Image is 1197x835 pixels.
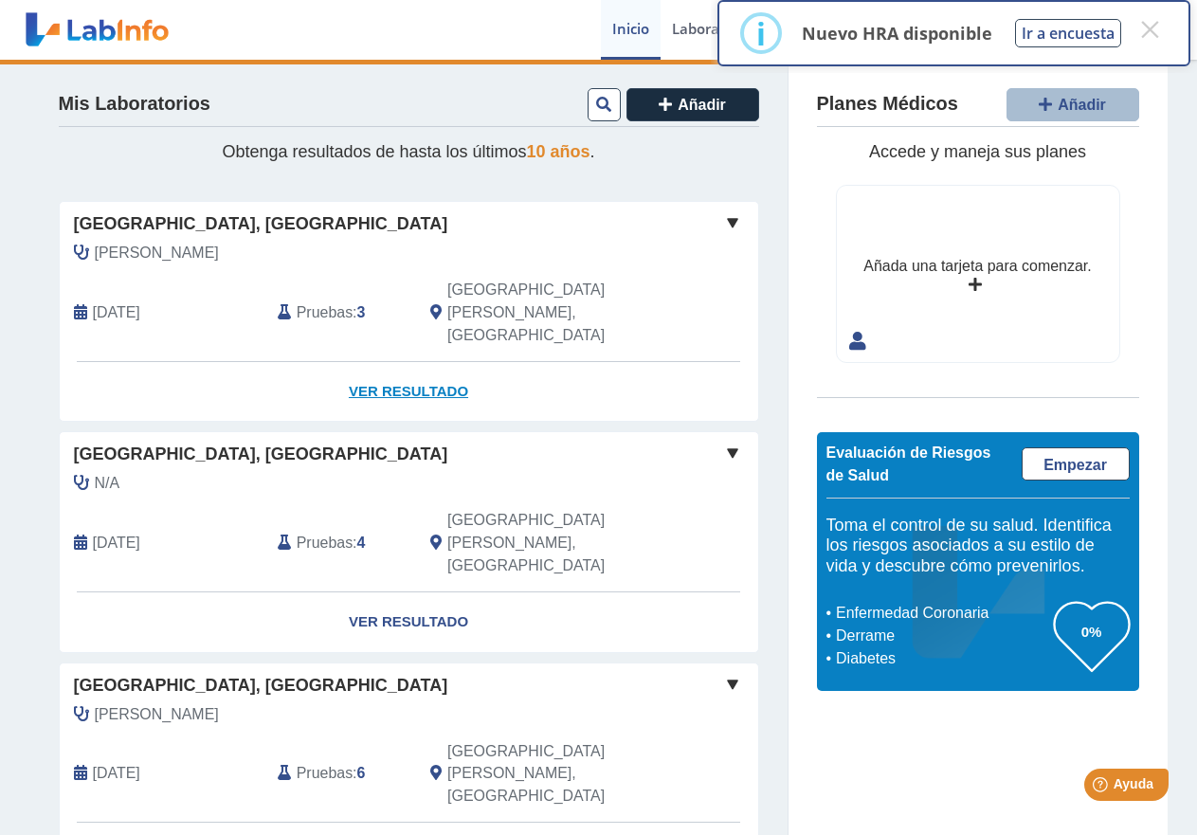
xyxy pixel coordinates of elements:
[95,703,219,726] span: Arturi, Luis
[357,535,366,551] b: 4
[527,142,590,161] span: 10 años
[1058,97,1106,113] span: Añadir
[60,362,758,422] a: Ver Resultado
[1022,447,1130,481] a: Empezar
[1043,457,1107,473] span: Empezar
[263,279,416,347] div: :
[74,673,448,699] span: [GEOGRAPHIC_DATA], [GEOGRAPHIC_DATA]
[831,602,1054,625] li: Enfermedad Coronaria
[59,93,210,116] h4: Mis Laboratorios
[1007,88,1139,121] button: Añadir
[357,765,366,781] b: 6
[297,532,353,554] span: Pruebas
[357,304,366,320] b: 3
[93,762,140,785] span: 2025-04-10
[95,472,120,495] span: N/A
[95,242,219,264] span: Berrios, Juan
[826,516,1130,577] h5: Toma el control de su salud. Identifica los riesgos asociados a su estilo de vida y descubre cómo...
[447,740,657,808] span: San Juan, PR
[626,88,759,121] button: Añadir
[678,97,726,113] span: Añadir
[869,142,1086,161] span: Accede y maneja sus planes
[263,509,416,577] div: :
[297,301,353,324] span: Pruebas
[93,532,140,554] span: 2025-04-29
[802,22,992,45] p: Nuevo HRA disponible
[74,211,448,237] span: [GEOGRAPHIC_DATA], [GEOGRAPHIC_DATA]
[297,762,353,785] span: Pruebas
[74,442,448,467] span: [GEOGRAPHIC_DATA], [GEOGRAPHIC_DATA]
[756,16,766,50] div: i
[60,592,758,652] a: Ver Resultado
[863,255,1091,278] div: Añada una tarjeta para comenzar.
[831,625,1054,647] li: Derrame
[1133,12,1167,46] button: Close this dialog
[826,445,991,483] span: Evaluación de Riesgos de Salud
[447,509,657,577] span: San Juan, PR
[1015,19,1121,47] button: Ir a encuesta
[447,279,657,347] span: San Juan, PR
[817,93,958,116] h4: Planes Médicos
[222,142,594,161] span: Obtenga resultados de hasta los últimos .
[1054,620,1130,644] h3: 0%
[263,740,416,808] div: :
[1028,761,1176,814] iframe: Help widget launcher
[93,301,140,324] span: 2025-08-01
[831,647,1054,670] li: Diabetes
